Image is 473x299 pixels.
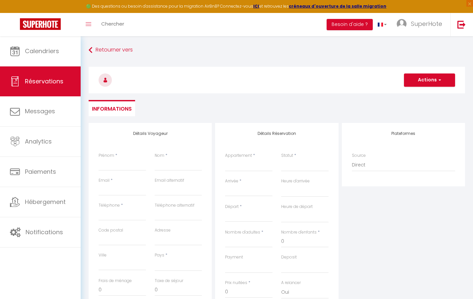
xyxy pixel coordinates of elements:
span: Calendriers [25,47,59,55]
button: Ouvrir le widget de chat LiveChat [5,3,25,23]
h4: Détails Réservation [225,131,328,136]
label: Heure de départ [281,204,313,210]
label: Nombre d'adultes [225,229,260,236]
a: ICI [253,3,259,9]
label: Appartement [225,152,252,159]
label: Départ [225,204,239,210]
label: Prénom [99,152,114,159]
span: Paiements [25,167,56,176]
label: Payment [225,254,243,260]
span: Messages [25,107,55,115]
span: Réservations [25,77,63,85]
h4: Plateformes [352,131,455,136]
label: Heure d'arrivée [281,178,310,184]
label: Téléphone [99,202,120,209]
label: Pays [155,252,164,258]
a: Chercher [96,13,129,36]
img: Super Booking [20,18,61,30]
label: Nom [155,152,164,159]
button: Actions [404,73,455,87]
label: Email [99,177,110,184]
label: Arrivée [225,178,238,184]
label: Taxe de séjour [155,278,183,284]
a: ... SuperHote [392,13,450,36]
label: Email alternatif [155,177,184,184]
h4: Détails Voyageur [99,131,202,136]
label: Frais de ménage [99,278,132,284]
label: Nombre d'enfants [281,229,317,236]
label: Source [352,152,366,159]
a: créneaux d'ouverture de la salle migration [289,3,386,9]
label: Téléphone alternatif [155,202,195,209]
button: Besoin d'aide ? [327,19,373,30]
label: Deposit [281,254,297,260]
label: Adresse [155,227,171,234]
span: Chercher [101,20,124,27]
span: SuperHote [411,20,442,28]
label: A relancer [281,280,301,286]
a: Retourner vers [89,44,465,56]
label: Statut [281,152,293,159]
span: Hébergement [25,198,66,206]
img: logout [457,20,466,29]
span: Analytics [25,137,52,146]
img: ... [397,19,407,29]
span: Notifications [26,228,63,236]
label: Prix nuitées [225,280,247,286]
label: Code postal [99,227,123,234]
label: Ville [99,252,107,258]
li: Informations [89,100,135,116]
